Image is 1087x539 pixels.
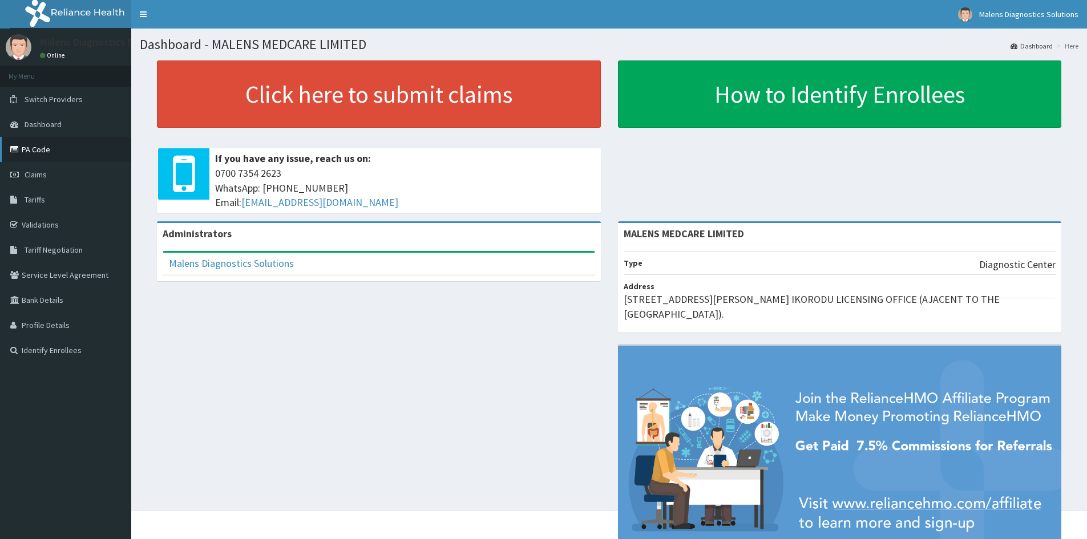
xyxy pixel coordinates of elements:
[624,292,1056,321] p: [STREET_ADDRESS][PERSON_NAME] IKORODU LICENSING OFFICE (AJACENT TO THE [GEOGRAPHIC_DATA]).
[215,166,595,210] span: 0700 7354 2623 WhatsApp: [PHONE_NUMBER] Email:
[1011,41,1053,51] a: Dashboard
[25,119,62,129] span: Dashboard
[979,9,1078,19] span: Malens Diagnostics Solutions
[25,94,83,104] span: Switch Providers
[169,257,294,270] a: Malens Diagnostics Solutions
[25,245,83,255] span: Tariff Negotiation
[157,60,601,128] a: Click here to submit claims
[163,227,232,240] b: Administrators
[25,194,45,205] span: Tariffs
[40,51,67,59] a: Online
[618,60,1062,128] a: How to Identify Enrollees
[624,227,744,240] strong: MALENS MEDCARE LIMITED
[215,152,371,165] b: If you have any issue, reach us on:
[140,37,1078,52] h1: Dashboard - MALENS MEDCARE LIMITED
[624,258,642,268] b: Type
[6,34,31,60] img: User Image
[40,37,169,47] p: Malens Diagnostics Solutions
[25,169,47,180] span: Claims
[241,196,398,209] a: [EMAIL_ADDRESS][DOMAIN_NAME]
[1054,41,1078,51] li: Here
[624,281,654,291] b: Address
[979,257,1056,272] p: Diagnostic Center
[958,7,972,22] img: User Image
